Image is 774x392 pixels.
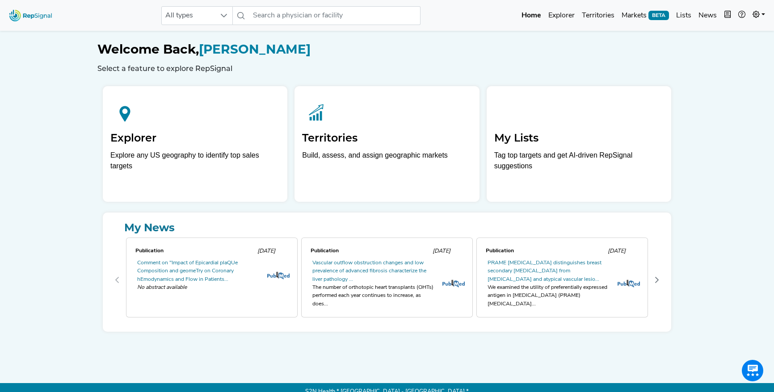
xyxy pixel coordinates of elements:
img: pubmed_logo.fab3c44c.png [618,279,640,288]
a: PRAME [MEDICAL_DATA] distinguishes breast secondary [MEDICAL_DATA] from [MEDICAL_DATA] and atypic... [488,260,602,282]
h6: Select a feature to explore RepSignal [97,64,677,73]
span: Publication [311,248,339,254]
a: My ListsTag top targets and get AI-driven RepSignal suggestions [487,86,671,202]
a: ExplorerExplore any US geography to identify top sales targets [103,86,287,202]
span: Publication [135,248,164,254]
span: [DATE] [433,248,450,254]
a: Lists [673,7,695,25]
div: 1 [299,236,475,325]
div: The number of orthotopic heart transplants (OHTs) performed each year continues to increase, as d... [312,284,435,308]
span: [DATE] [608,248,626,254]
span: Welcome Back, [97,42,199,57]
img: pubmed_logo.fab3c44c.png [442,279,465,288]
div: 2 [475,236,650,325]
a: Territories [578,7,618,25]
a: Comment on "Impact of Epicardial plaQUe Composition and geomeTry on Coronary hEmodynamics and Flo... [137,260,238,282]
span: Publication [486,248,514,254]
a: News [695,7,720,25]
div: 0 [124,236,299,325]
p: Build, assess, and assign geographic markets [302,150,471,176]
div: We examined the utility of preferentially expressed antigen in [MEDICAL_DATA] (PRAME) [MEDICAL_DA... [488,284,610,308]
a: Vascular outflow obstruction changes and low prevalence of advanced fibrosis characterize the liv... [312,260,426,282]
div: Explore any US geography to identify top sales targets [110,150,280,171]
a: TerritoriesBuild, assess, and assign geographic markets [294,86,479,202]
span: [DATE] [257,248,275,254]
h2: Explorer [110,132,280,145]
button: Next Page [650,273,664,287]
img: pubmed_logo.fab3c44c.png [267,271,290,279]
h1: [PERSON_NAME] [97,42,677,57]
h2: Territories [302,132,471,145]
p: Tag top targets and get AI-driven RepSignal suggestions [494,150,664,176]
input: Search a physician or facility [249,6,420,25]
button: Intel Book [720,7,735,25]
a: MarketsBETA [618,7,673,25]
a: My News [110,220,664,236]
a: Explorer [545,7,578,25]
h2: My Lists [494,132,664,145]
span: All types [162,7,215,25]
span: No abstract available [137,284,260,292]
a: Home [518,7,545,25]
span: BETA [648,11,669,20]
